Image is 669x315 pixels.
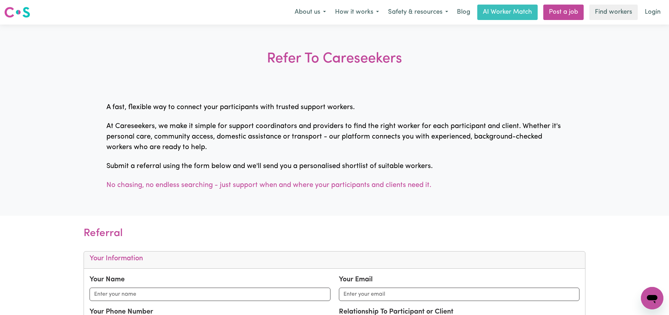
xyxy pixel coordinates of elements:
label: Your Name [90,274,125,285]
iframe: Button to launch messaging window [641,287,663,309]
p: A fast, flexible way to connect your participants with trusted support workers. [106,102,563,113]
button: About us [290,5,330,20]
button: Safety & resources [383,5,453,20]
p: At Careseekers, we make it simple for support coordinators and providers to find the right worker... [106,121,563,153]
button: How it works [330,5,383,20]
a: Careseekers logo [4,4,30,20]
label: Your Email [339,274,373,285]
img: Careseekers logo [4,6,30,19]
a: AI Worker Match [477,5,538,20]
input: Enter your email [339,288,579,301]
a: Find workers [589,5,638,20]
a: Login [641,5,665,20]
h3: Refer To Careseekers [184,27,485,85]
h3: Referral [84,216,585,251]
a: Post a job [543,5,584,20]
p: No chasing, no endless searching - just support when and where your participants and clients need... [106,180,563,190]
p: Submit a referral using the form below and we'll send you a personalised shortlist of suitable wo... [106,161,563,172]
a: Blog [453,5,474,20]
input: Enter your name [90,288,330,301]
h5: Your Information [90,254,579,263]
